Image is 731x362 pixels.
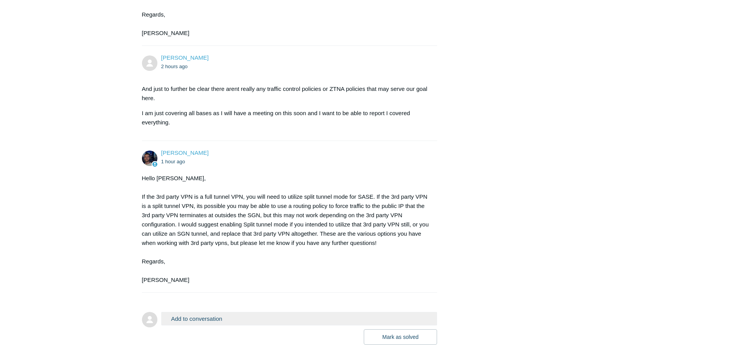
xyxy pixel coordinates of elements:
span: Connor Davis [161,149,209,156]
time: 09/04/2025, 13:20 [161,159,185,164]
button: Add to conversation [161,312,437,325]
a: [PERSON_NAME] [161,149,209,156]
div: Hello [PERSON_NAME], If the 3rd party VPN is a full tunnel VPN, you will need to utilize split tu... [142,174,430,285]
p: I am just covering all bases as I will have a meeting on this soon and I want to be able to repor... [142,109,430,127]
p: And just to further be clear there arent really any traffic control policies or ZTNA policies tha... [142,84,430,103]
button: Mark as solved [364,329,437,345]
span: Charles Perkins [161,54,209,61]
time: 09/04/2025, 12:49 [161,64,188,69]
a: [PERSON_NAME] [161,54,209,61]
